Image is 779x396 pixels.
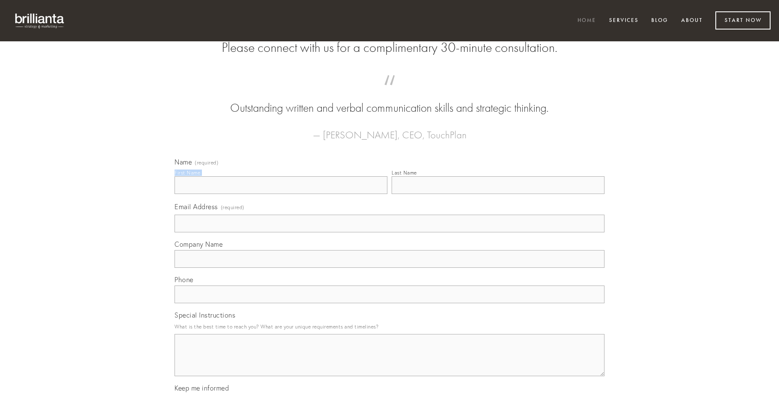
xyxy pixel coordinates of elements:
[175,240,223,248] span: Company Name
[715,11,771,30] a: Start Now
[572,14,602,28] a: Home
[188,84,591,116] blockquote: Outstanding written and verbal communication skills and strategic thinking.
[646,14,674,28] a: Blog
[195,160,218,165] span: (required)
[175,158,192,166] span: Name
[188,116,591,143] figcaption: — [PERSON_NAME], CEO, TouchPlan
[604,14,644,28] a: Services
[175,40,604,56] h2: Please connect with us for a complimentary 30-minute consultation.
[175,275,193,284] span: Phone
[175,321,604,332] p: What is the best time to reach you? What are your unique requirements and timelines?
[188,84,591,100] span: “
[175,202,218,211] span: Email Address
[676,14,708,28] a: About
[8,8,72,33] img: brillianta - research, strategy, marketing
[221,202,244,213] span: (required)
[392,170,417,176] div: Last Name
[175,170,200,176] div: First Name
[175,384,229,392] span: Keep me informed
[175,311,235,319] span: Special Instructions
